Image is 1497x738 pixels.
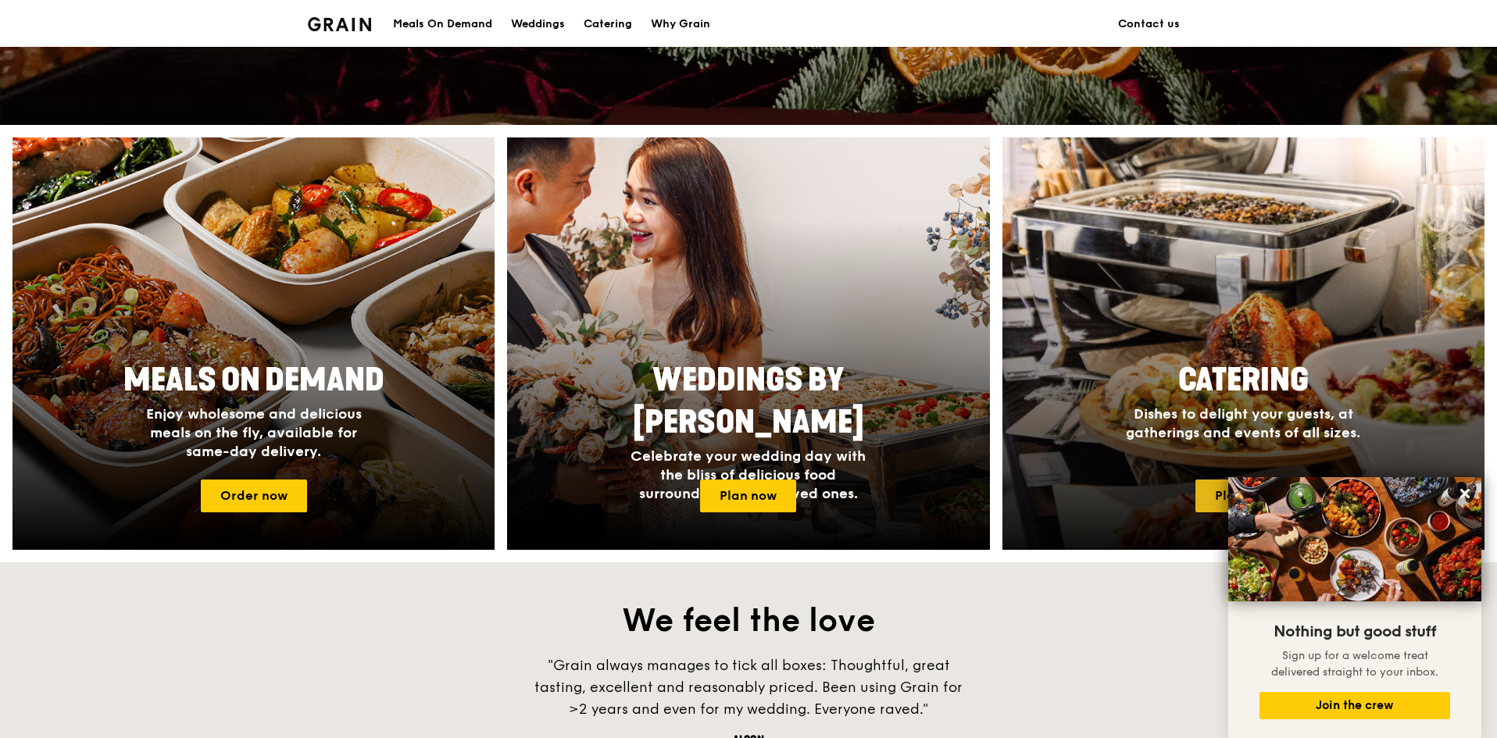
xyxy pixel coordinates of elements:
img: weddings-card.4f3003b8.jpg [507,137,989,550]
div: "Grain always manages to tick all boxes: Thoughtful, great tasting, excellent and reasonably pric... [514,654,983,720]
div: Weddings [511,1,565,48]
span: Nothing but good stuff [1274,622,1436,641]
a: Catering [574,1,641,48]
span: Dishes to delight your guests, at gatherings and events of all sizes. [1126,405,1360,441]
a: Why Grain [641,1,720,48]
span: Sign up for a welcome treat delivered straight to your inbox. [1271,649,1438,679]
a: Order now [201,480,307,512]
button: Close [1452,481,1477,506]
div: Why Grain [651,1,710,48]
span: Weddings by [PERSON_NAME] [633,362,864,441]
a: Contact us [1109,1,1189,48]
a: Plan now [700,480,796,512]
span: Meals On Demand [123,362,384,399]
span: Celebrate your wedding day with the bliss of delicious food surrounded by your loved ones. [631,447,866,502]
img: meals-on-demand-card.d2b6f6db.png [13,137,495,550]
span: Enjoy wholesome and delicious meals on the fly, available for same-day delivery. [146,405,362,460]
a: Meals On DemandEnjoy wholesome and delicious meals on the fly, available for same-day delivery.Or... [13,137,495,550]
img: DSC07876-Edit02-Large.jpeg [1228,477,1481,601]
button: Join the crew [1259,692,1450,719]
span: Catering [1178,362,1309,399]
div: Catering [584,1,632,48]
img: Grain [308,17,371,31]
div: Meals On Demand [393,1,492,48]
a: Plan now [1195,480,1292,512]
a: Weddings [502,1,574,48]
a: CateringDishes to delight your guests, at gatherings and events of all sizes.Plan now [1002,137,1484,550]
a: Weddings by [PERSON_NAME]Celebrate your wedding day with the bliss of delicious food surrounded b... [507,137,989,550]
